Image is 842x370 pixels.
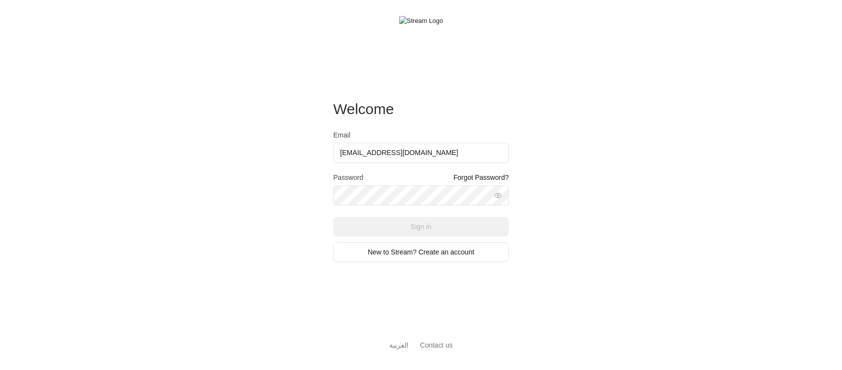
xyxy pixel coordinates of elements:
label: Password [333,173,363,182]
span: Welcome [333,101,394,117]
a: Contact us [420,341,453,349]
button: toggle password visibility [490,188,506,203]
img: Stream Logo [399,16,443,26]
a: Forgot Password? [453,173,509,182]
a: العربية [389,336,408,354]
button: Contact us [420,340,453,351]
a: New to Stream? Create an account [333,242,509,262]
label: Email [333,130,350,140]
